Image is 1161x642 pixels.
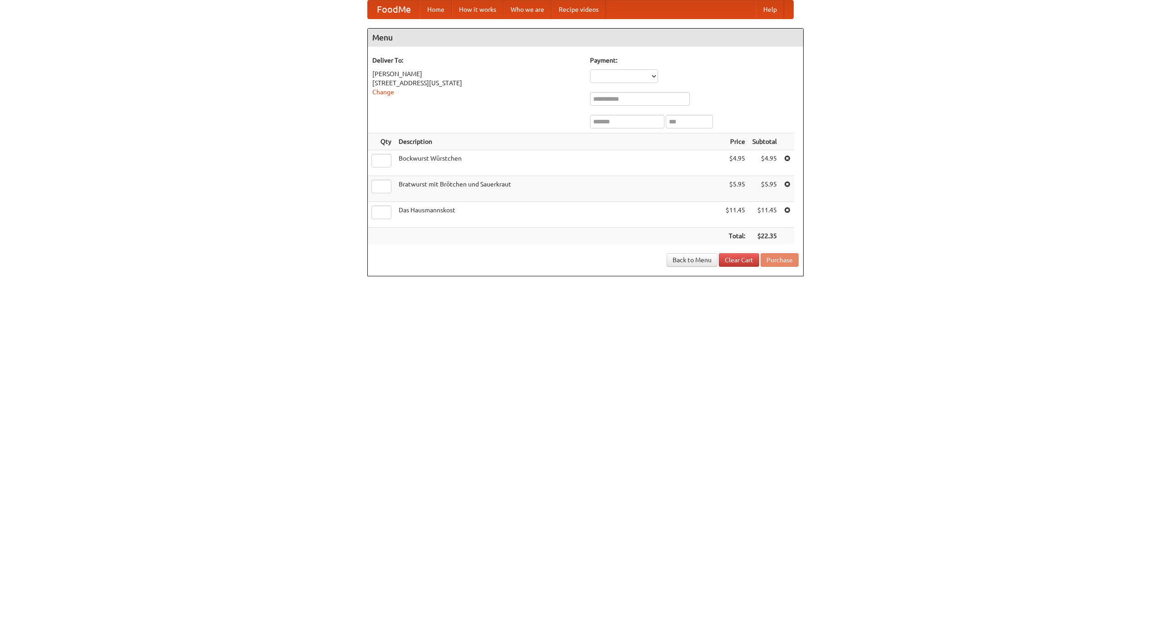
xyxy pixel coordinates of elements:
[722,202,749,228] td: $11.45
[722,150,749,176] td: $4.95
[756,0,784,19] a: Help
[452,0,503,19] a: How it works
[395,150,722,176] td: Bockwurst Würstchen
[722,133,749,150] th: Price
[372,88,394,96] a: Change
[749,150,781,176] td: $4.95
[368,133,395,150] th: Qty
[667,253,717,267] a: Back to Menu
[722,228,749,245] th: Total:
[503,0,551,19] a: Who we are
[368,0,420,19] a: FoodMe
[749,176,781,202] td: $5.95
[372,78,581,88] div: [STREET_ADDRESS][US_STATE]
[372,69,581,78] div: [PERSON_NAME]
[749,202,781,228] td: $11.45
[749,228,781,245] th: $22.35
[749,133,781,150] th: Subtotal
[551,0,606,19] a: Recipe videos
[395,202,722,228] td: Das Hausmannskost
[722,176,749,202] td: $5.95
[719,253,759,267] a: Clear Cart
[395,133,722,150] th: Description
[372,56,581,65] h5: Deliver To:
[368,29,803,47] h4: Menu
[590,56,799,65] h5: Payment:
[420,0,452,19] a: Home
[395,176,722,202] td: Bratwurst mit Brötchen und Sauerkraut
[761,253,799,267] button: Purchase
